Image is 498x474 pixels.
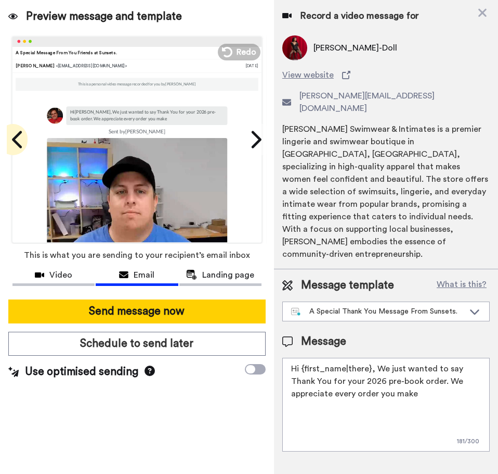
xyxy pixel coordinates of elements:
div: [PERSON_NAME] Swimwear & Intimates is a premier lingerie and swimwear boutique in [GEOGRAPHIC_DAT... [282,123,490,260]
button: Schedule to send later [8,332,266,356]
span: This is what you are sending to your recipient’s email inbox [24,244,250,267]
span: Use optimised sending [25,364,138,380]
span: Message template [301,278,394,293]
textarea: Hi {first_name|there}, We just wanted to say Thank You for your 2026 pre-book order. We appreciat... [282,358,490,452]
div: [DATE] [245,63,258,69]
span: Email [134,269,154,281]
button: What is this? [434,278,490,293]
button: Send message now [8,300,266,323]
a: View website [282,69,490,81]
p: This is a personal video message recorded for you by [PERSON_NAME] [78,82,196,87]
span: View website [282,69,334,81]
span: [PERSON_NAME][EMAIL_ADDRESS][DOMAIN_NAME] [299,90,490,115]
span: Message [301,334,346,350]
img: nextgen-template.svg [291,308,301,316]
div: A Special Thank You Message From Sunsets. [291,306,464,317]
span: Landing page [202,269,254,281]
img: ACg8ocJ8jTPxAiUse98BKyo8hWBwfx9j9ELbqNXAaAH2BjpLceGSW4o=s96-c [47,107,63,123]
img: 2Q== [47,138,227,318]
p: Hi [PERSON_NAME] , We just wanted to say Thank You for your 2026 pre-book order. We appreciate ev... [70,109,223,122]
div: [PERSON_NAME] [16,63,245,69]
span: Video [49,269,72,281]
td: Sent by [PERSON_NAME] [47,125,227,138]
